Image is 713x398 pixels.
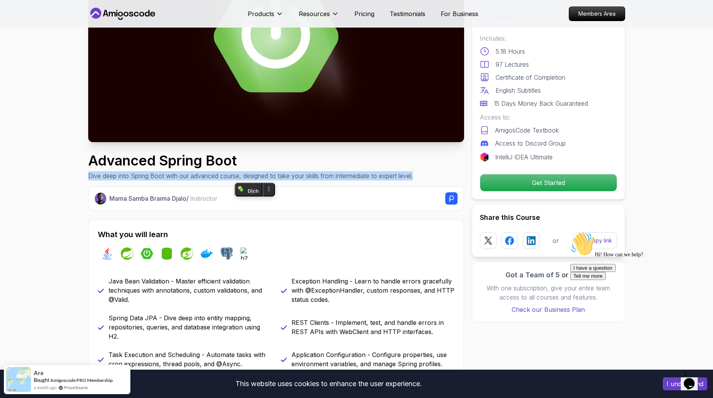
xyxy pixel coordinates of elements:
[496,47,525,56] p: 5.18 Hours
[495,152,553,162] p: IntelliJ IDEA Ultimate
[480,212,617,223] h2: Share this Course
[248,9,283,25] button: Products
[109,313,272,341] p: Spring Data JPA - Dive deep into entity mapping, repositories, queries, and database integration ...
[441,9,478,18] a: For Business
[64,384,88,391] a: ProveSource
[240,247,253,260] img: h2 logo
[6,367,31,392] img: provesource social proof notification image
[88,153,413,168] h1: Advanced Spring Boot
[480,174,617,192] button: Get Started
[98,229,454,240] h2: What you will learn
[663,377,707,390] button: Accept cookies
[95,193,107,205] img: Nelson Djalo
[3,3,141,51] div: 👋Hi! How can we help?I have a questionTell me more
[480,113,617,122] p: Access to:
[480,305,617,314] a: Check our Business Plan
[248,9,274,18] p: Products
[109,194,217,203] p: Mama Samba Braima Djalo /
[494,99,588,108] p: 15 Days Money Back Guaranteed
[34,384,56,391] span: a month ago
[299,9,330,18] p: Resources
[161,247,173,260] img: spring-data-jpa logo
[496,73,565,82] p: Certificate of Completion
[567,229,705,364] iframe: chat widget
[390,9,425,18] a: Testimonials
[480,34,617,43] p: Includes:
[201,247,213,260] img: docker logo
[553,236,559,245] p: or
[181,247,193,260] img: spring-security logo
[101,247,113,260] img: java logo
[291,350,454,369] p: Application Configuration - Configure properties, use environment variables, and manage Spring pr...
[480,174,617,191] p: Get Started
[3,23,76,29] span: Hi! How can we help?
[3,35,48,43] button: I have a question
[141,247,153,260] img: spring-boot logo
[34,377,49,383] span: Bought
[496,60,529,69] p: 97 Lectures
[496,86,541,95] p: English Subtitles
[354,9,374,18] a: Pricing
[569,7,625,21] a: Members Area
[681,367,705,390] iframe: chat widget
[221,247,233,260] img: postgres logo
[3,3,28,28] img: :wave:
[109,350,272,369] p: Task Execution and Scheduling - Automate tasks with cron expressions, thread pools, and @Async.
[480,283,617,302] p: With one subscription, give your entire team access to all courses and features.
[299,9,339,25] button: Resources
[3,43,38,51] button: Tell me more
[88,171,413,180] p: Dive deep into Spring Boot with our advanced course, designed to take your skills from intermedia...
[495,139,566,148] p: Access to Discord Group
[291,277,454,304] p: Exception Handling - Learn to handle errors gracefully with @ExceptionHandler, custom responses, ...
[291,318,454,336] p: REST Clients - Implement, test, and handle errors in REST APIs with WebClient and HTTP interfaces.
[480,270,617,280] h3: Got a Team of 5 or More?
[109,277,272,304] p: Java Bean Validation - Master efficient validation techniques with annotations, custom validation...
[50,377,113,383] a: Amigoscode PRO Membership
[121,247,133,260] img: spring logo
[190,195,217,202] span: Instructor
[495,126,559,135] p: AmigosCode Textbook
[6,375,651,392] div: This website uses cookies to enhance the user experience.
[34,370,43,376] span: Ara
[480,152,489,162] img: jetbrains logo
